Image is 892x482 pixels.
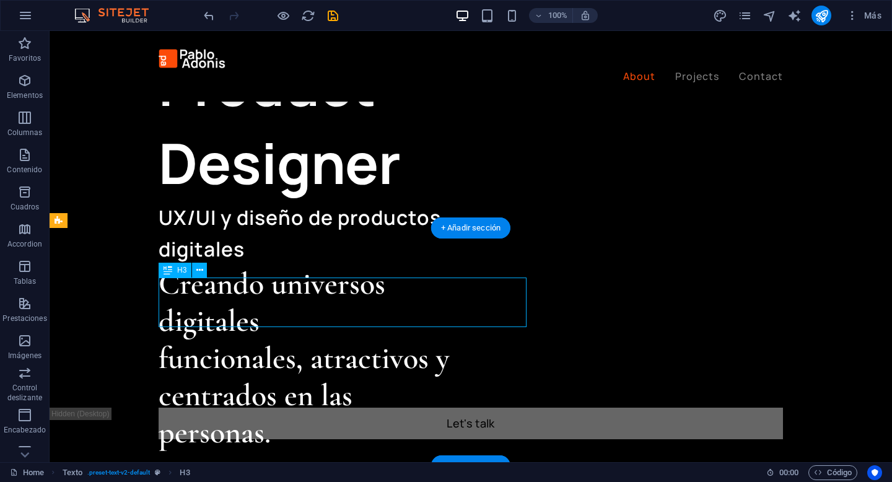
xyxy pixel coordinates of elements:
p: Accordion [7,239,42,249]
span: Haz clic para seleccionar y doble clic para editar [180,465,190,480]
button: Más [841,6,886,25]
button: 100% [529,8,573,23]
button: navigator [762,8,777,23]
button: undo [201,8,216,23]
i: AI Writer [787,9,802,23]
span: : [788,468,790,477]
span: Haz clic para seleccionar y doble clic para editar [63,465,82,480]
h6: 100% [548,8,567,23]
p: Favoritos [9,53,41,63]
span: H3 [177,266,186,274]
span: Código [814,465,852,480]
div: + Añadir sección [431,217,510,239]
button: design [712,8,727,23]
p: Imágenes [8,351,42,361]
button: save [325,8,340,23]
p: Encabezado [4,425,46,435]
p: Prestaciones [2,313,46,323]
nav: breadcrumb [63,465,190,480]
button: Usercentrics [867,465,882,480]
i: Páginas (Ctrl+Alt+S) [738,9,752,23]
button: publish [811,6,831,25]
i: Navegador [763,9,777,23]
i: Al redimensionar, ajustar el nivel de zoom automáticamente para ajustarse al dispositivo elegido. [580,10,591,21]
p: Columnas [7,128,43,138]
i: Deshacer: Eliminar elementos (Ctrl+Z) [202,9,216,23]
span: 00 00 [779,465,798,480]
div: + Añadir sección [431,455,510,476]
button: Haz clic para salir del modo de previsualización y seguir editando [276,8,291,23]
p: Elementos [7,90,43,100]
i: Diseño (Ctrl+Alt+Y) [713,9,727,23]
span: . preset-text-v2-default [87,465,150,480]
button: Código [808,465,857,480]
button: text_generator [787,8,802,23]
img: Editor Logo [71,8,164,23]
i: Este elemento es un preajuste personalizable [155,469,160,476]
p: Cuadros [11,202,40,212]
i: Volver a cargar página [301,9,315,23]
a: Haz clic para cancelar la selección y doble clic para abrir páginas [10,465,44,480]
i: Publicar [815,9,829,23]
button: reload [300,8,315,23]
p: Contenido [7,165,42,175]
span: Más [846,9,881,22]
p: Tablas [14,276,37,286]
button: pages [737,8,752,23]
